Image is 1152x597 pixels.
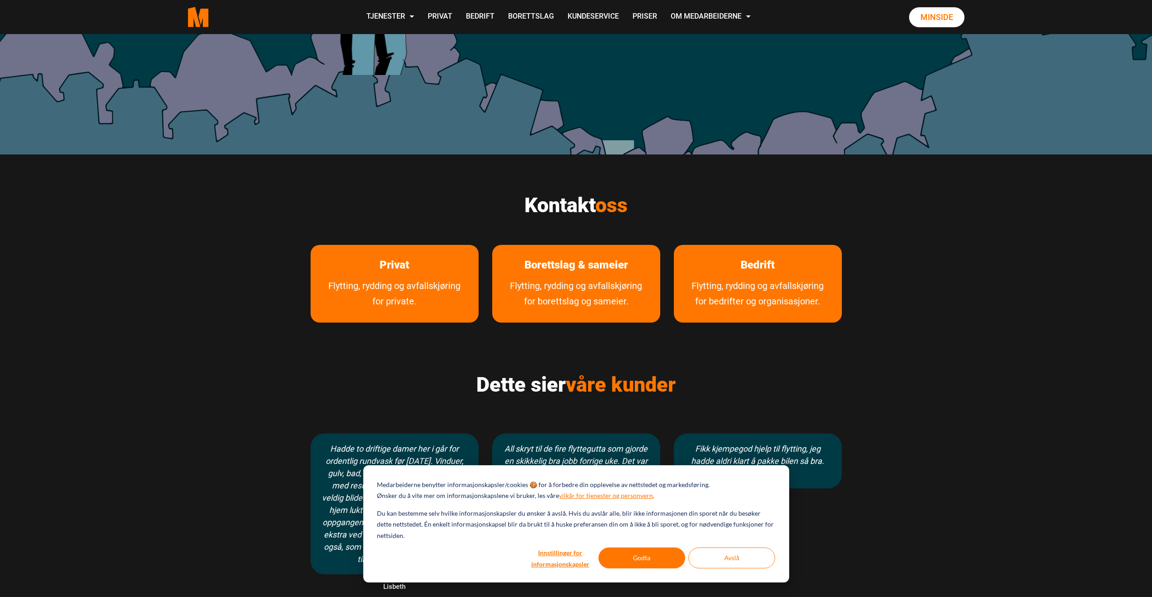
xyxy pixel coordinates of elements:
[674,278,842,323] a: Tjenester vi tilbyr bedrifter og organisasjoner
[363,465,789,582] div: Cookie banner
[377,490,654,502] p: Ønsker du å vite mer om informasjonskapslene vi bruker, les våre .
[459,1,501,33] a: Bedrift
[511,245,642,285] a: Les mer om Borettslag & sameier
[561,1,626,33] a: Kundeservice
[674,433,842,488] div: Fikk kjempegod hjelp til flytting, jeg hadde aldri klart å pakke bilen så bra. Veldig fornøyd!
[525,547,595,568] button: Innstillinger for informasjonskapsler
[492,278,660,323] a: Tjenester for borettslag og sameier
[421,1,459,33] a: Privat
[501,1,561,33] a: Borettslag
[311,373,842,397] h2: Dette sier
[626,1,664,33] a: Priser
[664,1,757,33] a: Om Medarbeiderne
[559,490,653,502] a: vilkår for tjenester og personvern
[595,193,628,217] span: oss
[566,373,676,397] span: våre kunder
[366,245,423,285] a: les mer om Privat
[360,1,421,33] a: Tjenester
[492,433,660,550] div: All skryt til de fire flyttegutta som gjorde en skikkelig bra jobb forrige uke. Det var en stor j...
[311,581,479,593] span: Lisbeth
[727,245,788,285] a: les mer om Bedrift
[311,193,842,218] h2: Kontakt
[377,479,710,491] p: Medarbeiderne benytter informasjonskapsler/cookies 🍪 for å forbedre din opplevelse av nettstedet ...
[377,508,775,542] p: Du kan bestemme selv hvilke informasjonskapsler du ønsker å avslå. Hvis du avslår alle, blir ikke...
[909,7,964,27] a: Minside
[598,547,685,568] button: Godta
[311,433,479,574] div: Hadde to driftige damer her i går for ordentlig rundvask før [DATE]. Vinduer, gulv, bad, kjøkken ...
[688,547,775,568] button: Avslå
[311,278,479,323] a: Flytting, rydding og avfallskjøring for private.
